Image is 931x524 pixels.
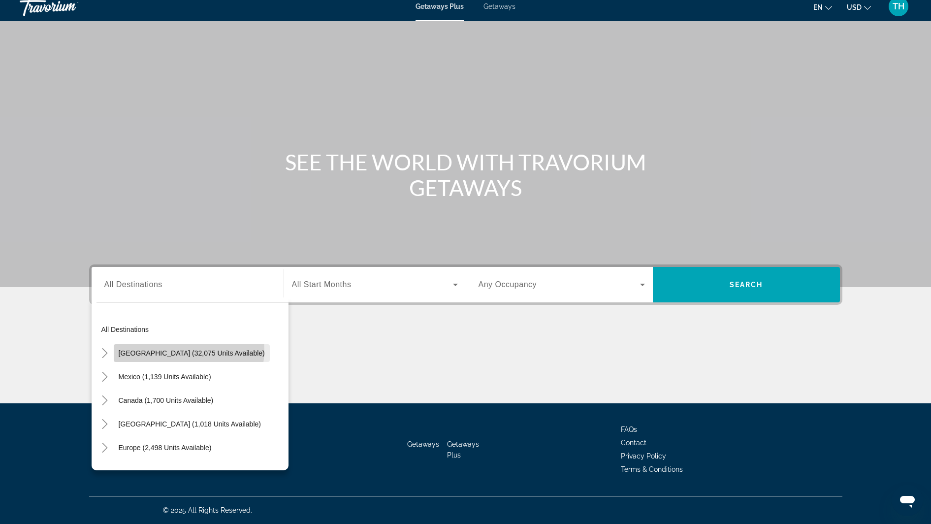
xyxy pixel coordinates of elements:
[114,462,216,480] button: Australia (195 units available)
[104,280,162,289] span: All Destinations
[114,439,217,457] button: Europe (2,498 units available)
[101,326,149,333] span: All destinations
[119,396,214,404] span: Canada (1,700 units available)
[292,280,352,289] span: All Start Months
[119,373,211,381] span: Mexico (1,139 units available)
[621,452,666,460] a: Privacy Policy
[119,349,265,357] span: [GEOGRAPHIC_DATA] (32,075 units available)
[653,267,840,302] button: Search
[96,416,114,433] button: Toggle Caribbean & Atlantic Islands (1,018 units available)
[119,444,212,452] span: Europe (2,498 units available)
[114,368,216,386] button: Mexico (1,139 units available)
[114,415,266,433] button: [GEOGRAPHIC_DATA] (1,018 units available)
[893,1,904,11] span: TH
[96,463,114,480] button: Toggle Australia (195 units available)
[281,149,650,200] h1: SEE THE WORLD WITH TRAVORIUM GETAWAYS
[92,267,840,302] div: Search widget
[892,485,923,516] iframe: Button to launch messaging window
[621,426,637,433] a: FAQs
[114,392,219,409] button: Canada (1,700 units available)
[730,281,763,289] span: Search
[479,280,537,289] span: Any Occupancy
[407,440,439,448] a: Getaways
[96,368,114,386] button: Toggle Mexico (1,139 units available)
[119,420,261,428] span: [GEOGRAPHIC_DATA] (1,018 units available)
[114,344,270,362] button: [GEOGRAPHIC_DATA] (32,075 units available)
[847,3,862,11] span: USD
[96,321,289,338] button: All destinations
[621,465,683,473] a: Terms & Conditions
[813,3,823,11] span: en
[96,439,114,457] button: Toggle Europe (2,498 units available)
[416,2,464,10] a: Getaways Plus
[447,440,479,459] a: Getaways Plus
[163,506,252,514] span: © 2025 All Rights Reserved.
[96,392,114,409] button: Toggle Canada (1,700 units available)
[96,345,114,362] button: Toggle United States (32,075 units available)
[621,439,646,447] a: Contact
[483,2,515,10] a: Getaways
